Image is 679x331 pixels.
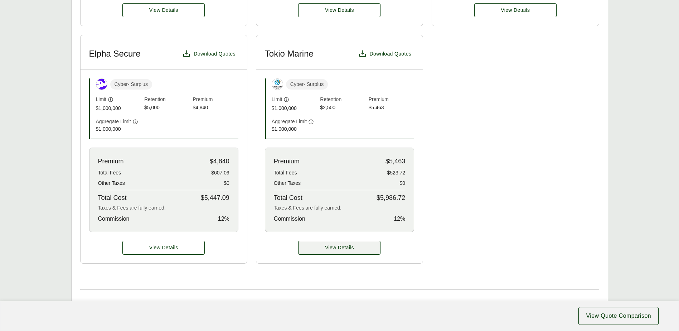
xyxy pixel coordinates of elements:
a: At-Bay details [474,3,557,17]
span: Premium [98,157,124,166]
button: View Details [298,3,380,17]
span: Commission [98,215,130,223]
span: $5,463 [369,104,414,112]
span: Retention [144,96,190,104]
span: 12 % [218,215,229,223]
span: $4,840 [193,104,238,112]
span: $1,000,000 [96,105,141,112]
button: View Details [122,241,205,255]
span: $5,463 [385,157,405,166]
span: View Details [501,6,530,14]
span: $5,986.72 [377,193,405,203]
span: Commission [274,215,305,223]
button: View Details [122,3,205,17]
span: Total Fees [98,169,121,177]
a: Tokio Marine details [298,241,380,255]
span: View Quote Comparison [586,312,651,320]
span: $4,840 [210,157,229,166]
span: $1,000,000 [272,105,317,112]
a: Coalition details [298,3,380,17]
span: Total Cost [98,193,127,203]
span: View Details [149,6,178,14]
button: View Quote Comparison [578,307,659,325]
span: Other Taxes [274,179,301,187]
img: Elpha Secure [96,79,107,90]
h3: Tokio Marine [265,48,314,59]
span: $5,447.09 [201,193,229,203]
span: $0 [400,179,406,187]
span: $2,500 [320,104,365,112]
span: Total Fees [274,169,297,177]
span: Cyber - Surplus [110,79,152,90]
span: Other Taxes [98,179,125,187]
img: Tokio Marine [272,79,283,90]
span: Aggregate Limit [96,118,131,125]
span: 12 % [394,215,405,223]
span: Premium [193,96,238,104]
button: Download Quotes [179,47,238,61]
span: $523.72 [387,169,406,177]
span: Limit [272,96,282,103]
span: Aggregate Limit [272,118,307,125]
span: Premium [369,96,414,104]
a: Elpha Secure details [122,241,205,255]
span: $5,000 [144,104,190,112]
span: Download Quotes [194,50,236,58]
span: Retention [320,96,365,104]
button: View Details [298,241,380,255]
span: $1,000,000 [96,125,141,133]
span: Download Quotes [370,50,412,58]
span: $0 [224,179,229,187]
span: View Details [325,244,354,251]
span: $607.09 [211,169,229,177]
div: Taxes & Fees are fully earned. [98,204,229,212]
a: CFC details [122,3,205,17]
button: Download Quotes [355,47,414,61]
div: Taxes & Fees are fully earned. [274,204,405,212]
button: View Details [474,3,557,17]
span: $1,000,000 [272,125,317,133]
span: Total Cost [274,193,302,203]
span: Limit [96,96,107,103]
span: View Details [325,6,354,14]
span: Premium [274,157,300,166]
span: View Details [149,244,178,251]
h3: Elpha Secure [89,48,141,59]
span: Cyber - Surplus [286,79,328,90]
